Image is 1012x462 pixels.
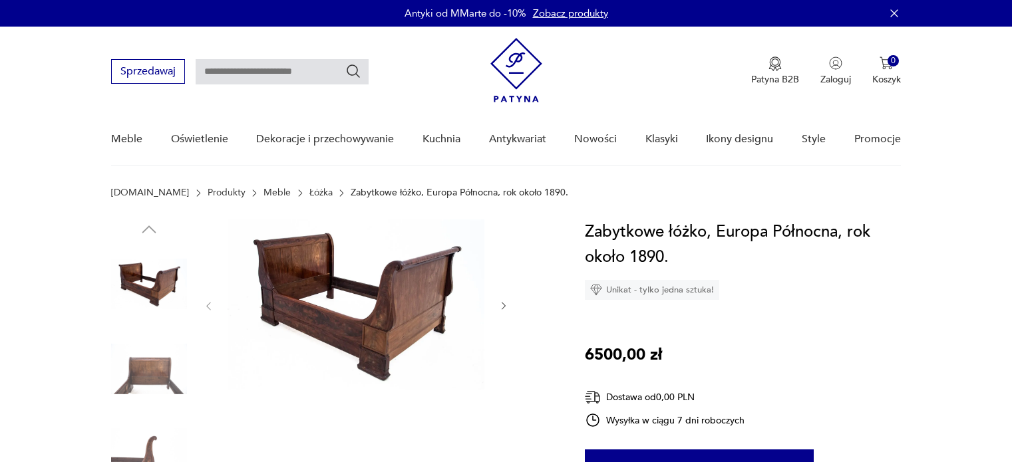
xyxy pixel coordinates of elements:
[820,73,851,86] p: Zaloguj
[751,57,799,86] a: Ikona medaluPatyna B2B
[422,114,460,165] a: Kuchnia
[820,57,851,86] button: Zaloguj
[706,114,773,165] a: Ikony designu
[585,389,745,405] div: Dostawa od 0,00 PLN
[309,187,333,198] a: Łóżka
[489,114,546,165] a: Antykwariat
[645,114,678,165] a: Klasyki
[854,114,901,165] a: Promocje
[802,114,826,165] a: Style
[829,57,842,70] img: Ikonka użytkownika
[585,342,662,368] p: 6500,00 zł
[872,73,901,86] p: Koszyk
[345,63,361,79] button: Szukaj
[111,246,187,322] img: Zdjęcie produktu Zabytkowe łóżko, Europa Północna, rok około 1890.
[751,57,799,86] button: Patyna B2B
[585,389,601,405] img: Ikona dostawy
[590,284,602,296] img: Ikona diamentu
[533,7,608,20] a: Zobacz produkty
[751,73,799,86] p: Patyna B2B
[872,57,901,86] button: 0Koszyk
[208,187,246,198] a: Produkty
[263,187,291,198] a: Meble
[585,219,901,270] h1: Zabytkowe łóżko, Europa Północna, rok około 1890.
[585,280,719,300] div: Unikat - tylko jedna sztuka!
[574,114,617,165] a: Nowości
[405,7,526,20] p: Antyki od MMarte do -10%
[111,331,187,407] img: Zdjęcie produktu Zabytkowe łóżko, Europa Północna, rok około 1890.
[111,59,185,84] button: Sprzedawaj
[880,57,893,70] img: Ikona koszyka
[351,187,568,198] p: Zabytkowe łóżko, Europa Północna, rok około 1890.
[111,114,142,165] a: Meble
[768,57,782,71] img: Ikona medalu
[171,114,228,165] a: Oświetlenie
[228,219,484,390] img: Zdjęcie produktu Zabytkowe łóżko, Europa Północna, rok około 1890.
[256,114,394,165] a: Dekoracje i przechowywanie
[888,55,899,66] div: 0
[585,412,745,428] div: Wysyłka w ciągu 7 dni roboczych
[490,38,542,102] img: Patyna - sklep z meblami i dekoracjami vintage
[111,68,185,77] a: Sprzedawaj
[111,187,189,198] a: [DOMAIN_NAME]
